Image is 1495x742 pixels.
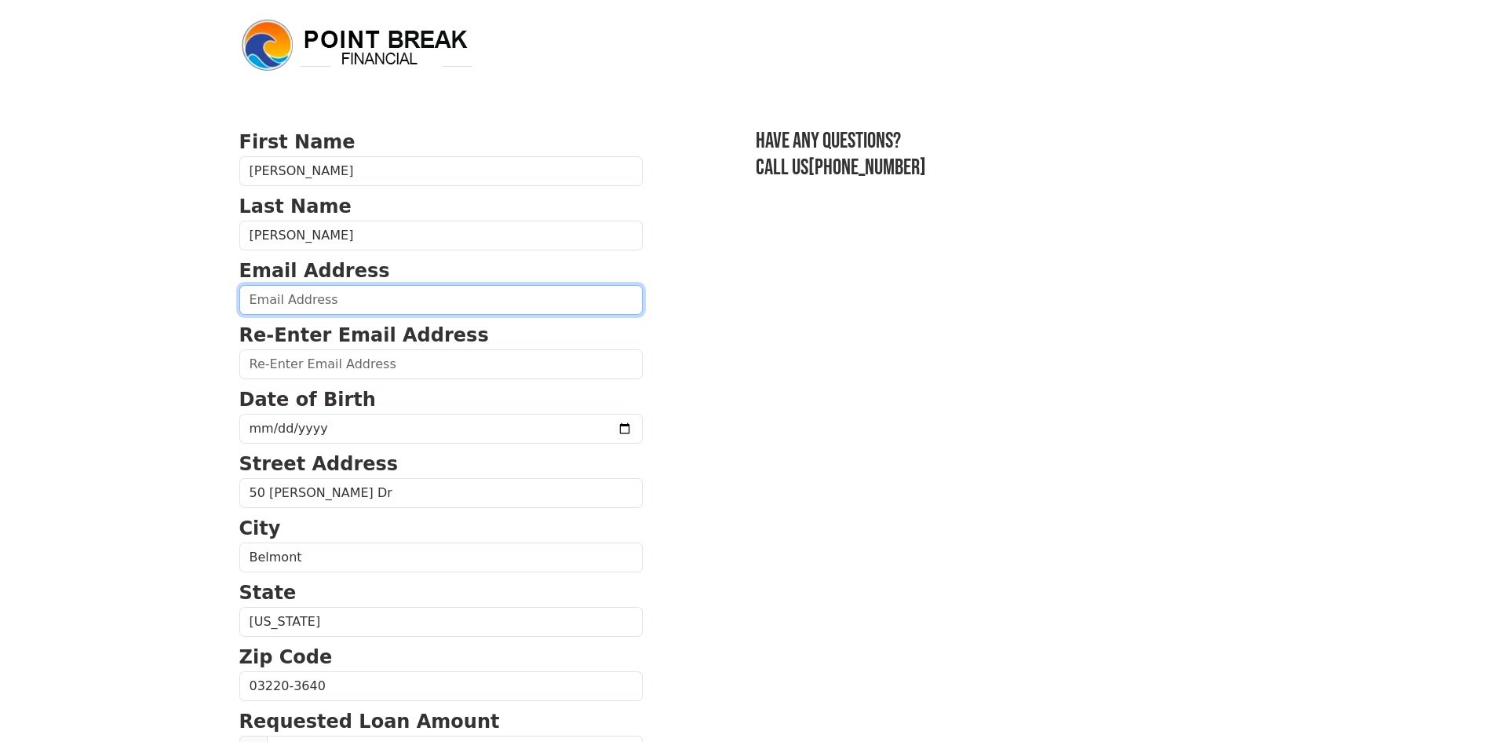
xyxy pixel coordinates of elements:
h3: Call us [756,155,1256,181]
input: Zip Code [239,671,643,701]
input: Email Address [239,285,643,315]
h3: Have any questions? [756,128,1256,155]
strong: Last Name [239,196,352,217]
input: Last Name [239,221,643,250]
strong: Street Address [239,453,399,475]
strong: First Name [239,131,356,153]
strong: Email Address [239,260,390,282]
strong: Zip Code [239,646,333,668]
strong: City [239,517,281,539]
strong: Re-Enter Email Address [239,324,489,346]
input: Street Address [239,478,643,508]
img: logo.png [239,17,475,74]
strong: Date of Birth [239,389,376,411]
a: [PHONE_NUMBER] [808,155,926,181]
input: First Name [239,156,643,186]
input: City [239,543,643,572]
strong: State [239,582,297,604]
input: Re-Enter Email Address [239,349,643,379]
strong: Requested Loan Amount [239,711,500,733]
